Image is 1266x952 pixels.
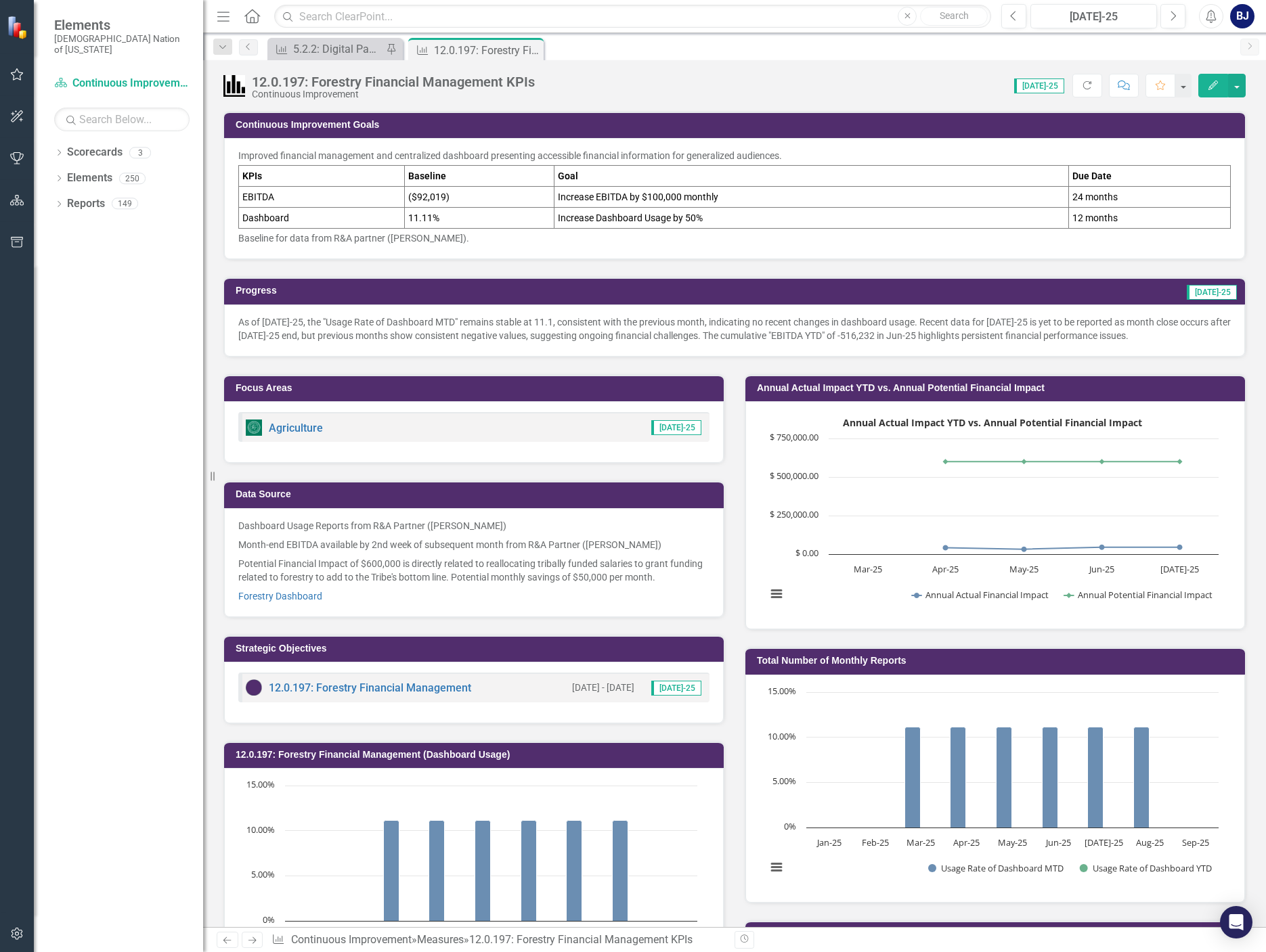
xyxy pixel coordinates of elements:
[54,17,190,33] span: Elements
[1230,4,1254,28] button: BJ
[239,187,405,208] td: EBITDA
[940,10,969,21] span: Search
[1088,727,1104,828] path: Jul-25, 11.11111111. Usage Rate of Dashboard MTD.
[7,16,30,39] img: ClearPoint Strategy
[1035,9,1152,25] div: [DATE]-25
[246,823,275,836] text: 10.00%
[67,196,105,212] a: Reports
[236,643,717,654] h3: Strategic Objectives
[246,778,275,790] text: 15.00%
[558,171,578,181] strong: Goal
[236,750,717,760] h3: 12.0.197: Forestry Financial Management (Dashboard Usage)
[252,74,535,89] div: 12.0.197: Forestry Financial Management KPIs
[928,862,1065,874] button: Show Usage Rate of Dashboard MTD
[1177,545,1183,550] path: Jul-25, 44,942. Annual Actual Financial Impact.
[417,933,464,946] a: Measures
[1072,171,1112,181] strong: Due Date
[236,120,1238,130] h3: Continuous Improvement Goals
[905,727,921,828] path: Mar-25, 11.11111111. Usage Rate of Dashboard MTD.
[238,519,710,535] p: Dashboard Usage Reports from R&A Partner ([PERSON_NAME])
[613,821,628,922] path: Aug-25, 11.11111111. Usage Rate of Dashboard MTD.
[274,5,991,28] input: Search ClearPoint...
[907,836,935,848] text: Mar-25
[554,187,1068,208] td: Increase EBITDA by $100,000 monthly
[760,685,1225,888] svg: Interactive chart
[238,554,710,587] p: Potential Financial Impact of $600,000 is directly related to reallocating tribally funded salari...
[1030,4,1157,28] button: [DATE]-25
[1014,78,1064,93] span: [DATE]-25
[1088,563,1114,575] text: Jun-25
[1099,545,1105,550] path: Jun-25, 44,942. Annual Actual Financial Impact.
[238,149,1231,165] p: Improved financial management and centralized dashboard presenting accessible financial informati...
[1085,836,1123,848] text: [DATE]-25
[271,41,383,58] a: 5.2.2: Digital Payments KPIs
[239,208,405,229] td: Dashboard
[269,681,471,694] a: 12.0.197: Forestry Financial Management
[868,545,1183,552] g: Annual Actual Financial Impact, line 1 of 2 with 5 data points.
[770,470,818,482] text: $ 500,000.00
[554,208,1068,229] td: Increase Dashboard Usage by 50%
[112,198,138,210] div: 149
[238,591,322,602] a: Forestry Dashboard
[119,173,146,184] div: 250
[1160,563,1199,575] text: [DATE]-25
[1045,836,1071,848] text: Jun-25
[67,171,112,186] a: Elements
[236,286,681,296] h3: Progress
[760,412,1225,615] svg: Interactive chart
[475,821,491,922] path: May-25, 11.11111111. Usage Rate of Dashboard MTD.
[236,383,717,393] h3: Focus Areas
[784,820,796,832] text: 0%
[271,932,724,948] div: » »
[862,836,889,848] text: Feb-25
[795,547,818,559] text: $ 0.00
[238,535,710,554] p: Month-end EBITDA available by 2nd week of subsequent month from R&A Partner ([PERSON_NAME])
[770,508,818,520] text: $ 250,000.00
[252,89,535,99] div: Continuous Improvement
[429,821,445,922] path: Apr-25, 11.11111111. Usage Rate of Dashboard MTD.
[854,563,882,575] text: Mar-25
[469,933,693,946] div: 12.0.197: Forestry Financial Management KPIs
[997,727,1012,828] path: May-25, 11.11111111. Usage Rate of Dashboard MTD.
[943,459,948,464] path: Apr-25, 600,000. Annual Potential Financial Impact.
[572,681,634,694] small: [DATE] - [DATE]
[760,685,1231,888] div: Chart. Highcharts interactive chart.
[1177,459,1183,464] path: Jul-25, 600,000. Annual Potential Financial Impact.
[651,420,701,435] span: [DATE]-25
[1043,727,1058,828] path: Jun-25, 11.11111111. Usage Rate of Dashboard MTD.
[1220,906,1252,938] div: Open Intercom Messenger
[1064,589,1213,601] button: Show Annual Potential Financial Impact
[932,563,959,575] text: Apr-25
[291,933,412,946] a: Continuous Improvement
[768,685,796,697] text: 15.00%
[405,208,554,229] td: 11.11%
[246,679,262,696] img: CI In Progress
[943,545,948,551] path: Apr-25, 41,285. Annual Actual Financial Impact.
[1022,459,1027,464] path: May-25, 600,000. Annual Potential Financial Impact.
[223,75,245,97] img: Performance Management
[768,730,796,742] text: 10.00%
[54,76,190,91] a: Continuous Improvement
[757,383,1238,393] h3: Annual Actual Impact YTD vs. Annual Potential Financial Impact
[770,431,818,443] text: $ 750,000.00
[54,33,190,55] small: [DEMOGRAPHIC_DATA] Nation of [US_STATE]
[1187,285,1237,300] span: [DATE]-25
[67,145,123,160] a: Scorecards
[405,187,554,208] td: ($92,019)
[912,589,1049,601] button: Show Annual Actual Financial Impact
[521,821,537,922] path: Jun-25, 11.11111111. Usage Rate of Dashboard MTD.
[1080,862,1213,874] button: Show Usage Rate of Dashboard YTD
[816,836,842,848] text: Jan-25
[651,681,701,696] span: [DATE]-25
[760,412,1231,615] div: Annual Actual Impact YTD vs. Annual Potential Financial Impact. Highcharts interactive chart.
[408,171,446,181] strong: Baseline
[246,420,262,436] img: Report
[293,41,383,58] div: 5.2.2: Digital Payments KPIs
[238,315,1231,342] p: As of [DATE]-25, the "Usage Rate of Dashboard MTD" remains stable at 11.1, consistent with the pr...
[1182,836,1209,848] text: Sep-25
[242,171,262,181] strong: KPIs
[269,422,323,434] a: Agriculture
[868,459,1183,464] g: Annual Potential Financial Impact, line 2 of 2 with 5 data points.
[1022,547,1027,552] path: May-25, 32,134. Annual Actual Financial Impact.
